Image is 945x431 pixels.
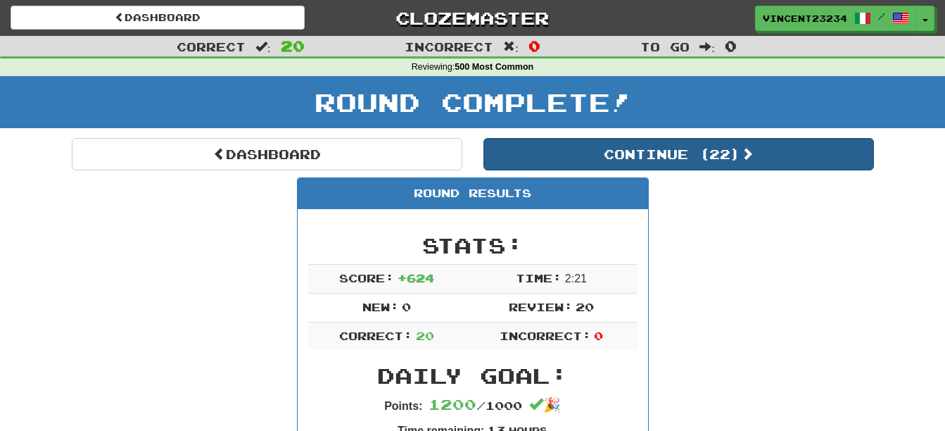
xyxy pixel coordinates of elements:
button: Continue (22) [483,138,874,170]
span: 🎉 [529,397,561,413]
span: To go [640,39,690,54]
span: Incorrect: [500,329,591,342]
span: New: [362,300,399,313]
h2: Stats: [308,234,638,257]
span: / [878,11,885,21]
div: Round Results [298,178,648,209]
span: : [255,41,271,53]
span: 20 [416,329,434,342]
span: Incorrect [405,39,493,54]
a: Clozemaster [326,6,620,30]
h1: Round Complete! [5,88,940,116]
span: 0 [528,37,540,54]
span: : [503,41,519,53]
span: 0 [725,37,737,54]
span: + 624 [398,271,434,285]
span: Score: [339,271,394,285]
span: Correct: [339,329,412,342]
span: 0 [402,300,411,313]
span: Time: [516,271,562,285]
span: 0 [594,329,603,342]
span: : [699,41,715,53]
strong: 500 Most Common [455,62,533,72]
span: 20 [576,300,594,313]
span: 20 [281,37,305,54]
a: Vincent23234 / [755,6,917,31]
a: Dashboard [72,138,462,170]
h2: Daily Goal: [308,364,638,387]
span: 1200 [429,396,476,413]
a: Dashboard [11,6,305,30]
span: Vincent23234 [763,12,847,25]
strong: Points: [384,400,422,412]
span: Review: [509,300,573,313]
span: Correct [177,39,246,54]
span: 2 : 21 [565,273,587,285]
span: / 1000 [429,399,522,412]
